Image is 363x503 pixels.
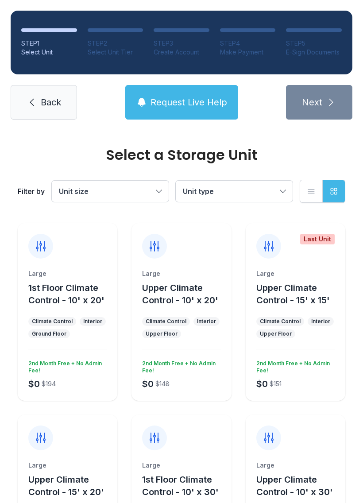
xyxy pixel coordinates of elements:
[142,269,220,278] div: Large
[256,474,333,497] span: Upper Climate Control - 10' x 30'
[21,39,77,48] div: STEP 1
[256,473,342,498] button: Upper Climate Control - 10' x 30'
[83,318,102,325] div: Interior
[59,187,89,196] span: Unit size
[142,282,218,306] span: Upper Climate Control - 10' x 20'
[28,378,40,390] div: $0
[176,181,293,202] button: Unit type
[270,379,282,388] div: $151
[142,378,154,390] div: $0
[52,181,169,202] button: Unit size
[146,330,178,337] div: Upper Floor
[32,330,66,337] div: Ground Floor
[28,282,104,306] span: 1st Floor Climate Control - 10' x 20'
[286,39,342,48] div: STEP 5
[311,318,330,325] div: Interior
[260,318,301,325] div: Climate Control
[142,461,220,470] div: Large
[142,473,228,498] button: 1st Floor Climate Control - 10' x 30'
[41,96,61,108] span: Back
[88,39,143,48] div: STEP 2
[88,48,143,57] div: Select Unit Tier
[256,269,335,278] div: Large
[220,48,276,57] div: Make Payment
[32,318,73,325] div: Climate Control
[154,48,209,57] div: Create Account
[260,330,292,337] div: Upper Floor
[28,474,104,497] span: Upper Climate Control - 15' x 20'
[256,282,330,306] span: Upper Climate Control - 15' x 15'
[151,96,227,108] span: Request Live Help
[25,356,107,374] div: 2nd Month Free + No Admin Fee!
[286,48,342,57] div: E-Sign Documents
[146,318,186,325] div: Climate Control
[142,474,219,497] span: 1st Floor Climate Control - 10' x 30'
[28,473,114,498] button: Upper Climate Control - 15' x 20'
[142,282,228,306] button: Upper Climate Control - 10' x 20'
[220,39,276,48] div: STEP 4
[300,234,335,244] div: Last Unit
[302,96,322,108] span: Next
[28,282,114,306] button: 1st Floor Climate Control - 10' x 20'
[253,356,335,374] div: 2nd Month Free + No Admin Fee!
[28,461,107,470] div: Large
[18,186,45,197] div: Filter by
[28,269,107,278] div: Large
[21,48,77,57] div: Select Unit
[155,379,170,388] div: $148
[139,356,220,374] div: 2nd Month Free + No Admin Fee!
[197,318,216,325] div: Interior
[256,461,335,470] div: Large
[256,378,268,390] div: $0
[42,379,56,388] div: $194
[256,282,342,306] button: Upper Climate Control - 15' x 15'
[18,148,345,162] div: Select a Storage Unit
[154,39,209,48] div: STEP 3
[183,187,214,196] span: Unit type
